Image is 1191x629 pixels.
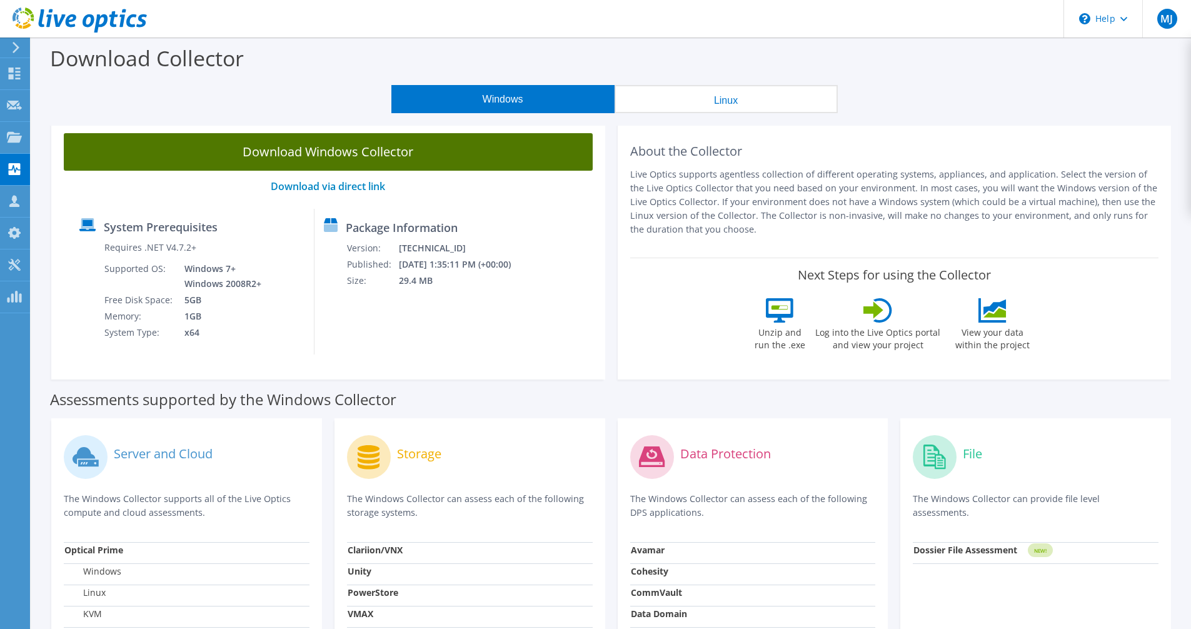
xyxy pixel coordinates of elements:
strong: Unity [348,565,371,577]
td: 5GB [175,292,264,308]
strong: Avamar [631,544,665,556]
td: Supported OS: [104,261,175,292]
td: Memory: [104,308,175,325]
strong: Cohesity [631,565,668,577]
label: Assessments supported by the Windows Collector [50,393,396,406]
td: 1GB [175,308,264,325]
strong: Dossier File Assessment [913,544,1017,556]
label: Requires .NET V4.7.2+ [104,241,196,254]
label: Storage [397,448,441,460]
strong: Data Domain [631,608,687,620]
p: The Windows Collector can assess each of the following DPS applications. [630,492,876,520]
label: KVM [64,608,102,620]
label: File [963,448,982,460]
td: Free Disk Space: [104,292,175,308]
h2: About the Collector [630,144,1159,159]
strong: PowerStore [348,586,398,598]
label: Linux [64,586,106,599]
label: Package Information [346,221,458,234]
strong: CommVault [631,586,682,598]
button: Linux [615,85,838,113]
label: Data Protection [680,448,771,460]
td: [DATE] 1:35:11 PM (+00:00) [398,256,528,273]
svg: \n [1079,13,1090,24]
label: Windows [64,565,121,578]
td: [TECHNICAL_ID] [398,240,528,256]
td: Version: [346,240,398,256]
label: System Prerequisites [104,221,218,233]
p: Live Optics supports agentless collection of different operating systems, appliances, and applica... [630,168,1159,236]
strong: Clariion/VNX [348,544,403,556]
p: The Windows Collector supports all of the Live Optics compute and cloud assessments. [64,492,309,520]
p: The Windows Collector can provide file level assessments. [913,492,1158,520]
td: 29.4 MB [398,273,528,289]
p: The Windows Collector can assess each of the following storage systems. [347,492,593,520]
td: Windows 7+ Windows 2008R2+ [175,261,264,292]
label: Unzip and run the .exe [751,323,808,351]
label: Server and Cloud [114,448,213,460]
td: Size: [346,273,398,289]
span: MJ [1157,9,1177,29]
td: System Type: [104,325,175,341]
td: Published: [346,256,398,273]
td: x64 [175,325,264,341]
a: Download Windows Collector [64,133,593,171]
label: View your data within the project [947,323,1037,351]
label: Next Steps for using the Collector [798,268,991,283]
label: Log into the Live Optics portal and view your project [815,323,941,351]
button: Windows [391,85,615,113]
tspan: NEW! [1034,547,1047,554]
label: Download Collector [50,44,244,73]
strong: VMAX [348,608,373,620]
a: Download via direct link [271,179,385,193]
strong: Optical Prime [64,544,123,556]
